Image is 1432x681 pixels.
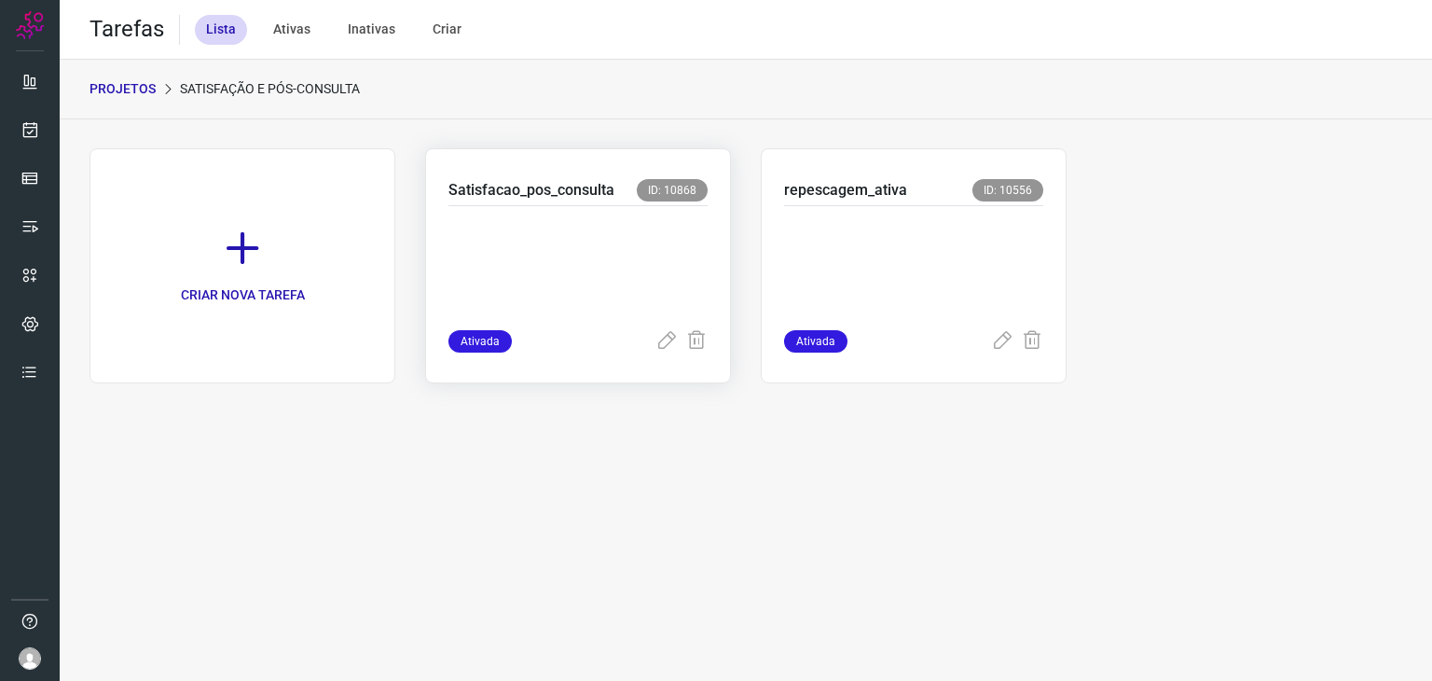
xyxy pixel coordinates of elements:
[19,647,41,670] img: avatar-user-boy.jpg
[448,179,614,202] p: Satisfacao_pos_consulta
[784,179,907,202] p: repescagem_ativa
[337,15,406,45] div: Inativas
[16,11,44,39] img: Logo
[195,15,247,45] div: Lista
[89,16,164,43] h2: Tarefas
[89,148,395,383] a: CRIAR NOVA TAREFA
[972,179,1043,202] span: ID: 10556
[784,330,847,353] span: Ativada
[181,285,305,305] p: CRIAR NOVA TAREFA
[448,330,512,353] span: Ativada
[421,15,473,45] div: Criar
[89,79,156,99] p: PROJETOS
[637,179,708,202] span: ID: 10868
[262,15,322,45] div: Ativas
[180,79,360,99] p: Satisfação e Pós-Consulta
